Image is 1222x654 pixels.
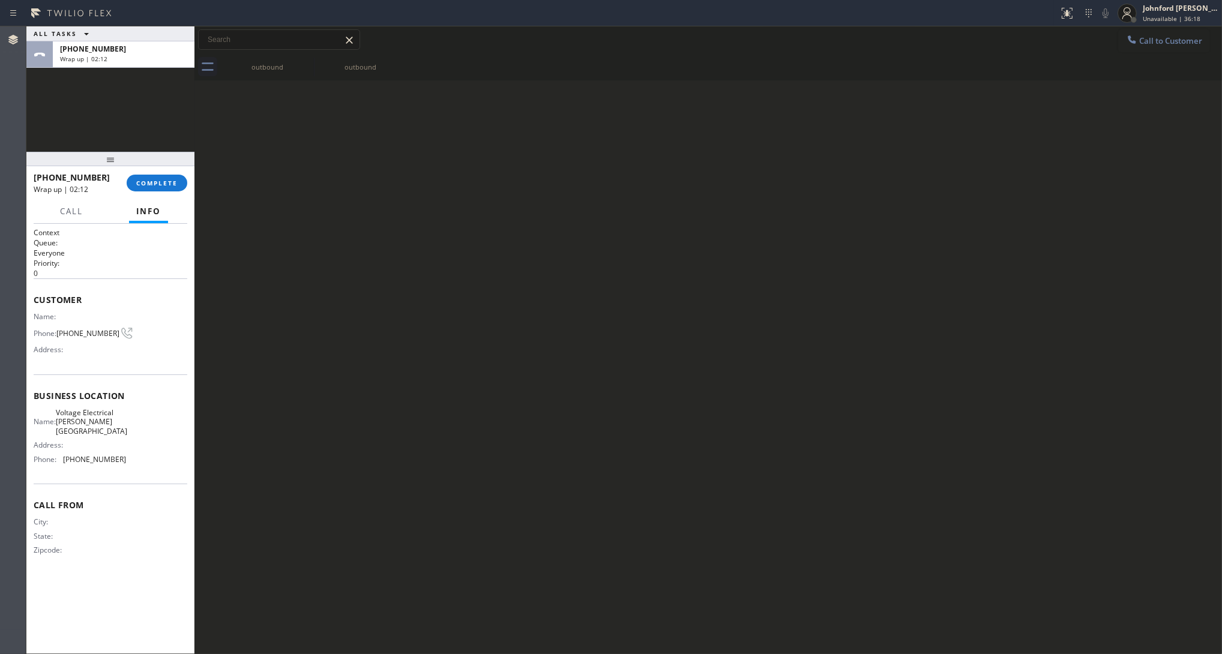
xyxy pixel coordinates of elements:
[34,417,56,426] span: Name:
[199,30,360,49] input: Search
[53,200,90,223] button: Call
[34,345,65,354] span: Address:
[129,200,168,223] button: Info
[26,26,101,41] button: ALL TASKS
[34,172,110,183] span: [PHONE_NUMBER]
[1118,29,1210,52] button: Call to Customer
[222,62,313,71] div: outbound
[60,44,126,54] span: [PHONE_NUMBER]
[127,175,187,191] button: COMPLETE
[34,312,65,321] span: Name:
[136,179,178,187] span: COMPLETE
[34,390,187,401] span: Business location
[34,238,187,248] h2: Queue:
[1143,3,1218,13] div: Johnford [PERSON_NAME]
[56,329,119,338] span: [PHONE_NUMBER]
[315,62,406,71] div: outbound
[34,227,187,238] h1: Context
[34,517,65,526] span: City:
[34,440,65,449] span: Address:
[1143,14,1200,23] span: Unavailable | 36:18
[34,258,187,268] h2: Priority:
[60,206,83,217] span: Call
[34,545,65,554] span: Zipcode:
[34,329,56,338] span: Phone:
[34,268,187,278] p: 0
[34,248,187,258] p: Everyone
[34,294,187,305] span: Customer
[60,55,107,63] span: Wrap up | 02:12
[34,455,63,464] span: Phone:
[136,206,161,217] span: Info
[34,532,65,541] span: State:
[1139,35,1202,46] span: Call to Customer
[56,408,127,436] span: Voltage Electrical [PERSON_NAME][GEOGRAPHIC_DATA]
[1097,5,1114,22] button: Mute
[63,455,126,464] span: [PHONE_NUMBER]
[34,499,187,511] span: Call From
[34,29,77,38] span: ALL TASKS
[34,184,88,194] span: Wrap up | 02:12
